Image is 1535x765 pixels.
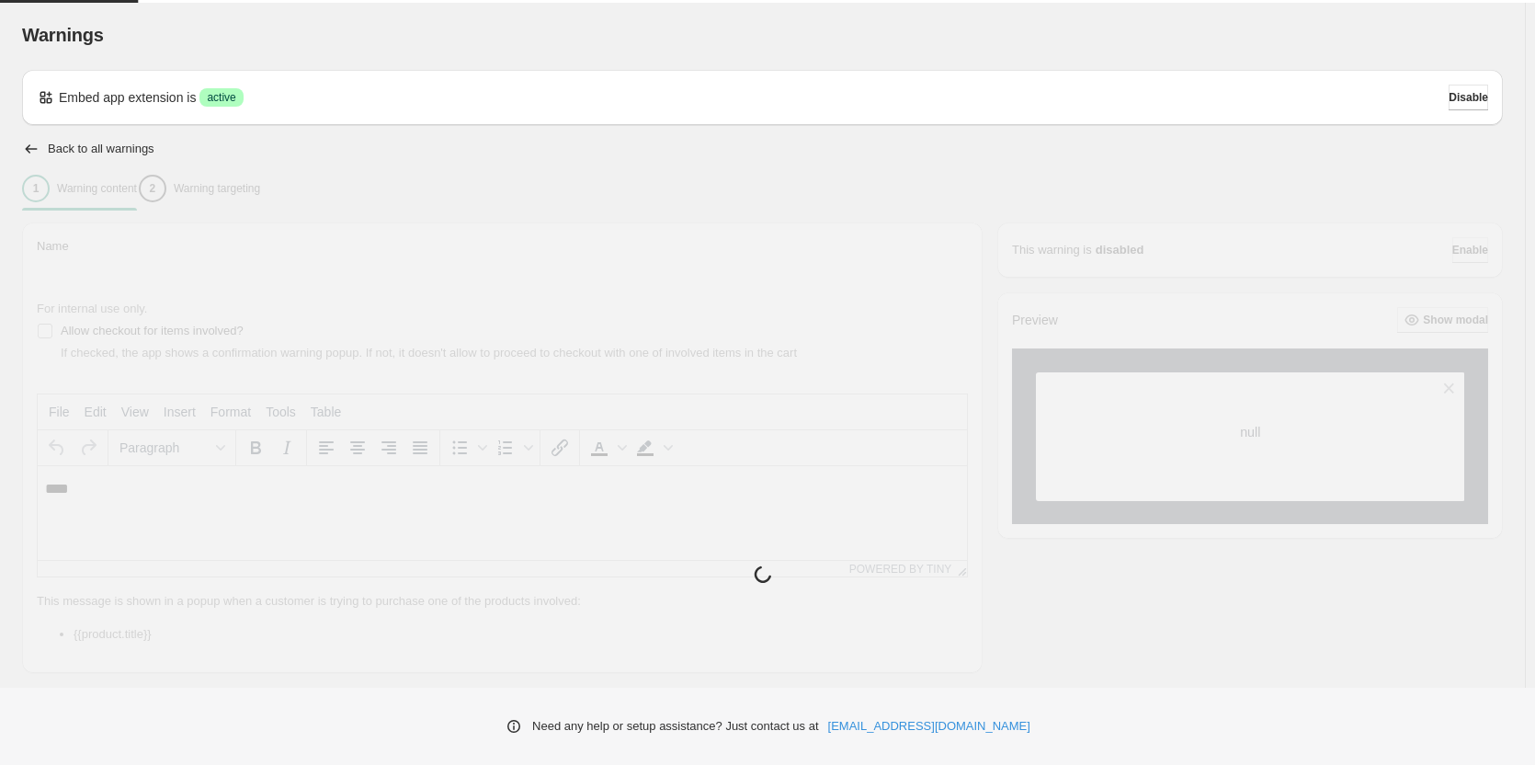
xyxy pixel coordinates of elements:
h2: Back to all warnings [48,142,154,156]
a: [EMAIL_ADDRESS][DOMAIN_NAME] [828,717,1030,736]
span: Disable [1449,90,1488,105]
span: Warnings [22,25,104,45]
body: Rich Text Area. Press ALT-0 for help. [7,15,922,31]
p: Embed app extension is [59,88,196,107]
button: Disable [1449,85,1488,110]
span: active [207,90,235,105]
